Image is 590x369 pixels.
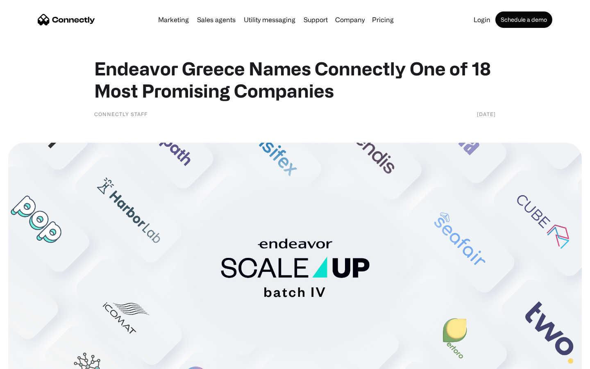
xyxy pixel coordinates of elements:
[470,16,494,23] a: Login
[335,14,365,25] div: Company
[194,16,239,23] a: Sales agents
[8,355,49,366] aside: Language selected: English
[94,110,147,118] div: Connectly Staff
[38,14,95,26] a: home
[155,16,192,23] a: Marketing
[16,355,49,366] ul: Language list
[300,16,331,23] a: Support
[477,110,496,118] div: [DATE]
[369,16,397,23] a: Pricing
[495,11,552,28] a: Schedule a demo
[333,14,367,25] div: Company
[241,16,299,23] a: Utility messaging
[94,57,496,102] h1: Endeavor Greece Names Connectly One of 18 Most Promising Companies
